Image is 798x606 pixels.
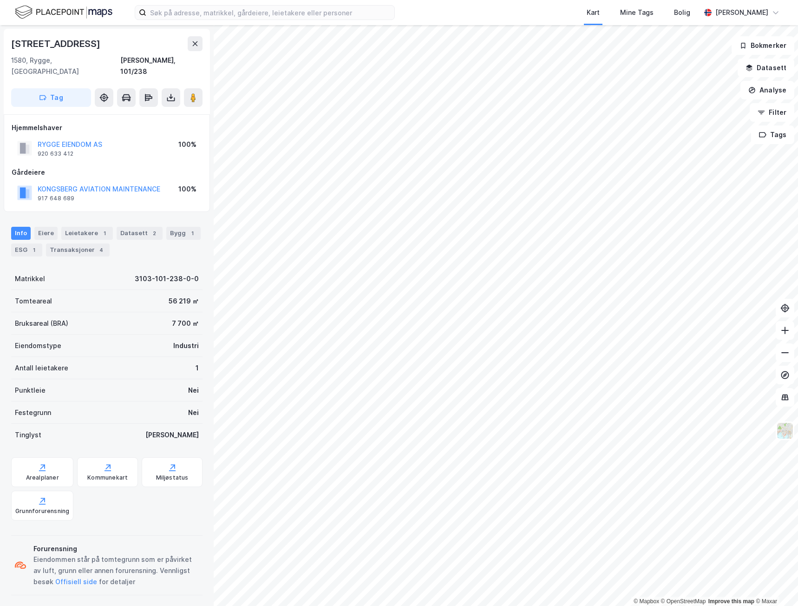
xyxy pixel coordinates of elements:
[166,227,201,240] div: Bygg
[169,296,199,307] div: 56 219 ㎡
[620,7,654,18] div: Mine Tags
[15,362,68,374] div: Antall leietakere
[46,244,110,257] div: Transaksjoner
[38,150,73,158] div: 920 633 412
[15,407,51,418] div: Festegrunn
[11,36,102,51] div: [STREET_ADDRESS]
[188,407,199,418] div: Nei
[12,122,202,133] div: Hjemmelshaver
[26,474,59,481] div: Arealplaner
[29,245,39,255] div: 1
[188,229,197,238] div: 1
[11,227,31,240] div: Info
[15,273,45,284] div: Matrikkel
[715,7,768,18] div: [PERSON_NAME]
[178,184,196,195] div: 100%
[708,598,754,605] a: Improve this map
[117,227,163,240] div: Datasett
[740,81,794,99] button: Analyse
[15,429,41,441] div: Tinglyst
[87,474,128,481] div: Kommunekart
[674,7,690,18] div: Bolig
[178,139,196,150] div: 100%
[15,318,68,329] div: Bruksareal (BRA)
[11,88,91,107] button: Tag
[173,340,199,351] div: Industri
[776,422,794,440] img: Z
[12,167,202,178] div: Gårdeiere
[146,6,394,20] input: Søk på adresse, matrikkel, gårdeiere, leietakere eller personer
[61,227,113,240] div: Leietakere
[120,55,203,77] div: [PERSON_NAME], 101/238
[15,385,46,396] div: Punktleie
[15,296,52,307] div: Tomteareal
[661,598,706,605] a: OpenStreetMap
[172,318,199,329] div: 7 700 ㎡
[100,229,109,238] div: 1
[145,429,199,441] div: [PERSON_NAME]
[15,507,69,515] div: Grunnforurensning
[11,244,42,257] div: ESG
[156,474,189,481] div: Miljøstatus
[34,227,58,240] div: Eiere
[188,385,199,396] div: Nei
[751,125,794,144] button: Tags
[587,7,600,18] div: Kart
[634,598,659,605] a: Mapbox
[97,245,106,255] div: 4
[150,229,159,238] div: 2
[196,362,199,374] div: 1
[738,59,794,77] button: Datasett
[732,36,794,55] button: Bokmerker
[33,554,199,587] div: Eiendommen står på tomtegrunn som er påvirket av luft, grunn eller annen forurensning. Vennligst ...
[11,55,120,77] div: 1580, Rygge, [GEOGRAPHIC_DATA]
[38,195,74,202] div: 917 648 689
[135,273,199,284] div: 3103-101-238-0-0
[752,561,798,606] iframe: Chat Widget
[750,103,794,122] button: Filter
[15,4,112,20] img: logo.f888ab2527a4732fd821a326f86c7f29.svg
[33,543,199,554] div: Forurensning
[15,340,61,351] div: Eiendomstype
